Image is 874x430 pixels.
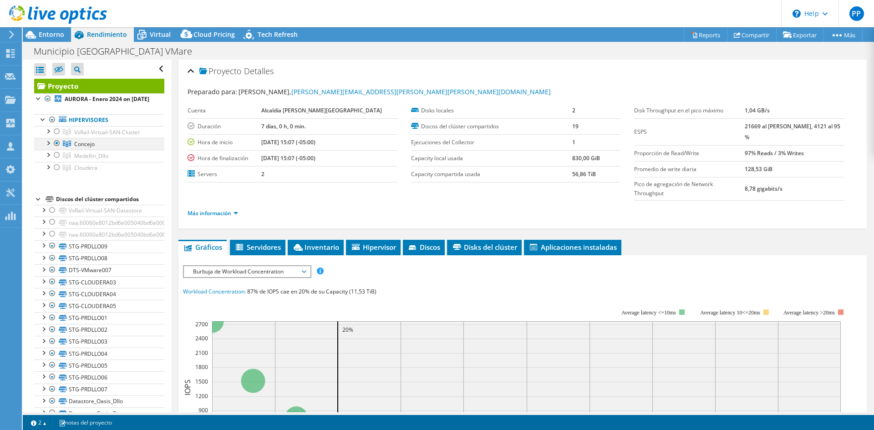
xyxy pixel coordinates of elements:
[261,154,315,162] b: [DATE] 15:07 (-05:00)
[198,406,208,414] text: 900
[195,378,208,385] text: 1500
[292,243,339,252] span: Inventario
[572,122,579,130] b: 19
[188,266,305,277] span: Burbuja de Workload Concentration
[74,152,108,160] span: Medellin_Dllo
[183,379,193,395] text: IOPS
[634,165,745,174] label: Promedio de write diaria
[745,149,804,157] b: 97% Reads / 3% Writes
[34,126,164,138] a: VxRail-Virtual-SAN-Cluster
[195,320,208,328] text: 2700
[183,243,222,252] span: Gráficos
[572,106,575,114] b: 2
[34,138,164,150] a: Concejo
[700,309,760,316] tspan: Average latency 10<=20ms
[234,243,281,252] span: Servidores
[34,384,164,395] a: STG-PRDLLO07
[247,288,376,295] span: 87% de IOPS cae en 20% de su Capacity (11,53 TiB)
[34,371,164,383] a: STG-PRDLLO06
[776,28,824,42] a: Exportar
[74,164,97,172] span: Cloudera
[783,309,835,316] text: Average latency >20ms
[745,165,772,173] b: 128,53 GiB
[30,46,206,56] h1: Municipio [GEOGRAPHIC_DATA] VMare
[411,138,572,147] label: Ejecuciones del Collector
[188,138,261,147] label: Hora de inicio
[34,205,164,217] a: VxRail-Virtual-SAN-Datastore
[34,162,164,174] a: Cloudera
[727,28,777,42] a: Compartir
[34,264,164,276] a: DTS-VMware007
[34,395,164,407] a: Datastore_Oasis_Dllo
[150,30,171,39] span: Virtual
[188,87,237,96] label: Preparado para:
[34,348,164,359] a: STG-PRDLLO04
[261,106,382,114] b: Alcaldía [PERSON_NAME][GEOGRAPHIC_DATA]
[411,154,572,163] label: Capacity local usada
[195,392,208,400] text: 1200
[572,154,600,162] b: 830,00 GiB
[74,140,95,148] span: Concejo
[188,170,261,179] label: Servers
[342,326,353,334] text: 20%
[188,122,261,131] label: Duración
[34,150,164,162] a: Medellin_Dllo
[193,30,235,39] span: Cloud Pricing
[34,79,164,93] a: Proyecto
[195,363,208,371] text: 1800
[634,149,745,158] label: Proporción de Read/Write
[188,106,261,115] label: Cuenta
[634,180,745,198] label: Pico de agregación de Network Throughput
[34,407,164,419] a: Datastore_Oasis_Dev
[34,228,164,240] a: naa.60060e8012bd6e005040bd6e00000099
[572,170,596,178] b: 56,86 TiB
[793,10,801,18] svg: \n
[261,170,264,178] b: 2
[634,106,745,115] label: Disk Throughput en el pico máximo
[261,138,315,146] b: [DATE] 15:07 (-05:00)
[351,243,396,252] span: Hipervisor
[684,28,727,42] a: Reports
[239,87,551,96] span: [PERSON_NAME],
[188,209,238,217] a: Más información
[849,6,864,21] span: PP
[195,349,208,357] text: 2100
[745,122,840,141] b: 21669 al [PERSON_NAME], 4121 al 95 %
[87,30,127,39] span: Rendimiento
[52,417,118,428] a: notas del proyecto
[407,243,440,252] span: Discos
[183,288,246,295] span: Workload Concentration:
[452,243,517,252] span: Disks del clúster
[74,128,140,136] span: VxRail-Virtual-SAN-Cluster
[34,253,164,264] a: STG-PRDLLO08
[25,417,53,428] a: 2
[34,288,164,300] a: STG-CLOUDERA04
[411,122,572,131] label: Discos del clúster compartidos
[528,243,617,252] span: Aplicaciones instaladas
[411,170,572,179] label: Capacity compartida usada
[34,300,164,312] a: STG-CLOUDERA05
[745,185,783,192] b: 8,78 gigabits/s
[291,87,551,96] a: [PERSON_NAME][EMAIL_ADDRESS][PERSON_NAME][PERSON_NAME][DOMAIN_NAME]
[34,359,164,371] a: STG-PRDLLO05
[199,67,242,76] span: Proyecto
[34,276,164,288] a: STG-CLOUDERA03
[65,95,149,103] b: AURORA - Enero 2024 on [DATE]
[34,240,164,252] a: STG-PRDLLO09
[39,30,64,39] span: Entorno
[621,309,676,316] tspan: Average latency <=10ms
[34,324,164,336] a: STG-PRDLLO02
[572,138,575,146] b: 1
[56,194,164,205] div: Discos del clúster compartidos
[34,93,164,105] a: AURORA - Enero 2024 on [DATE]
[261,122,306,130] b: 7 días, 0 h, 0 min.
[34,336,164,348] a: STG-PRDLLO03
[745,106,770,114] b: 1,04 GB/s
[244,66,274,76] span: Detalles
[34,312,164,324] a: STG-PRDLLO01
[34,114,164,126] a: Hipervisores
[823,28,863,42] a: Más
[195,334,208,342] text: 2400
[258,30,298,39] span: Tech Refresh
[634,127,745,137] label: ESPS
